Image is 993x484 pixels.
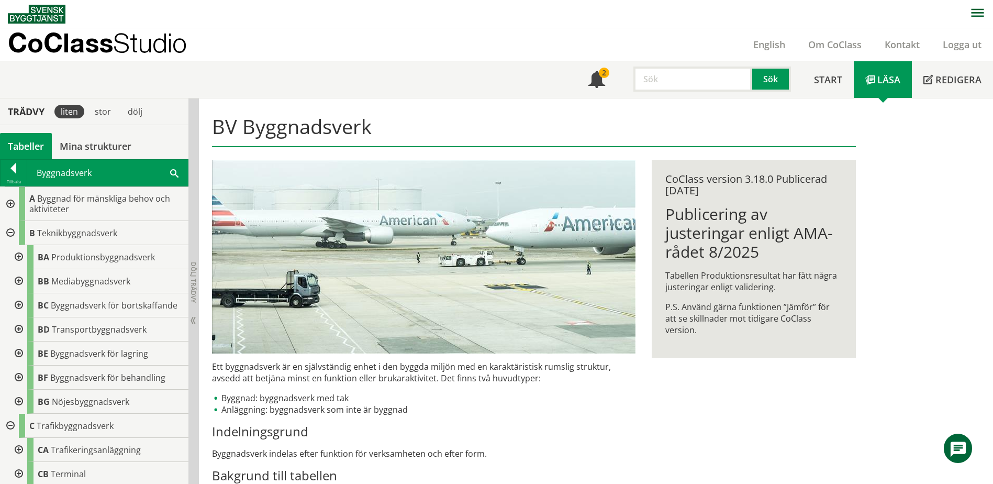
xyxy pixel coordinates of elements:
span: Trafikeringsanläggning [51,444,141,456]
h3: Bakgrund till tabellen [212,468,635,483]
span: Byggnadsverk för behandling [50,372,165,383]
span: Start [814,73,842,86]
p: P.S. Använd gärna funktionen ”Jämför” för att se skillnader mot tidigare CoClass version. [665,301,842,336]
span: Sök i tabellen [170,167,178,178]
div: dölj [121,105,149,118]
span: Nöjesbyggnadsverk [52,396,129,408]
div: CoClass version 3.18.0 Publicerad [DATE] [665,173,842,196]
input: Sök [633,67,752,92]
img: Svensk Byggtjänst [8,5,65,24]
span: Dölj trädvy [189,262,198,303]
button: Sök [752,67,791,92]
li: Byggnad: byggnadsverk med tak [212,392,635,404]
span: BC [38,300,49,311]
span: CA [38,444,49,456]
p: Tabellen Produktionsresultat har fått några justeringar enligt validering. [665,270,842,293]
a: 2 [577,61,617,98]
span: C [29,420,35,432]
div: liten [54,105,84,118]
div: 2 [599,68,609,78]
span: Mediabyggnadsverk [51,276,130,287]
h3: Indelningsgrund [212,424,635,439]
a: Mina strukturer [52,133,139,159]
span: Notifikationer [588,72,605,89]
a: Start [802,61,854,98]
a: Läsa [854,61,912,98]
span: A [29,193,35,204]
a: Logga ut [931,38,993,51]
span: BA [38,251,49,263]
span: CB [38,468,49,480]
span: Byggnadsverk för bortskaffande [51,300,177,311]
p: CoClass [8,37,187,49]
span: BG [38,396,50,408]
span: BF [38,372,48,383]
span: BB [38,276,49,287]
div: Tillbaka [1,178,27,186]
span: Teknikbyggnadsverk [37,227,117,239]
div: Byggnadsverk [27,160,188,186]
a: English [742,38,797,51]
a: Redigera [912,61,993,98]
h1: Publicering av justeringar enligt AMA-rådet 8/2025 [665,205,842,261]
span: Byggnadsverk för lagring [50,348,148,359]
span: Redigera [935,73,981,86]
h1: BV Byggnadsverk [212,115,855,147]
span: BD [38,324,50,335]
div: Trädvy [2,106,50,117]
span: Studio [113,27,187,58]
li: Anläggning: byggnadsverk som inte är byggnad [212,404,635,415]
span: Läsa [877,73,900,86]
img: flygplatsbana.jpg [212,160,635,354]
span: Terminal [51,468,86,480]
span: BE [38,348,48,359]
a: Kontakt [873,38,931,51]
div: stor [88,105,117,118]
span: B [29,227,35,239]
span: Produktionsbyggnadsverk [51,251,155,263]
span: Byggnad för mänskliga behov och aktiviteter [29,193,170,215]
span: Transportbyggnadsverk [52,324,147,335]
a: Om CoClass [797,38,873,51]
span: Trafikbyggnadsverk [37,420,114,432]
a: CoClassStudio [8,28,209,61]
